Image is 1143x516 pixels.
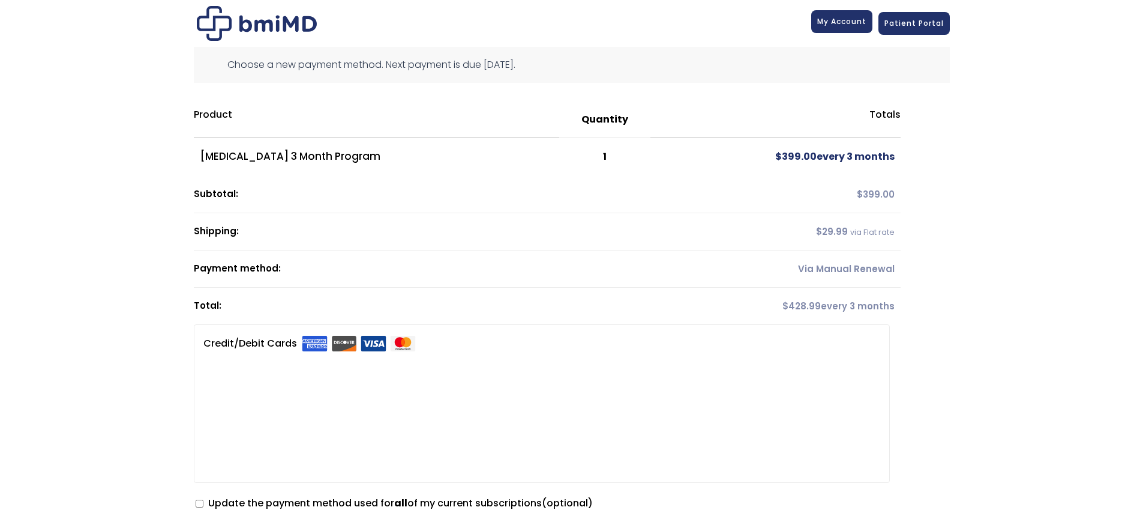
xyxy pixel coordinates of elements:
[302,336,328,351] img: Amex
[394,496,407,510] strong: all
[857,188,863,201] span: $
[782,300,788,312] span: $
[884,18,944,28] span: Patient Portal
[878,12,950,35] a: Patient Portal
[650,102,900,138] th: Totals
[650,138,900,176] td: every 3 months
[194,102,560,138] th: Product
[559,138,650,176] td: 1
[331,336,357,351] img: Discover
[542,496,593,510] span: (optional)
[196,500,203,508] input: Update the payment method used forallof my current subscriptions(optional)
[816,225,848,238] span: 29.99
[203,334,416,353] label: Credit/Debit Cards
[816,225,822,238] span: $
[850,227,895,237] small: via Flat rate
[196,496,593,510] label: Update the payment method used for of my current subscriptions
[361,336,386,351] img: Visa
[197,6,317,41] img: Checkout
[775,150,782,163] span: $
[817,16,866,26] span: My Account
[857,188,895,201] span: 399.00
[194,138,560,176] td: [MEDICAL_DATA] 3 Month Program
[194,288,651,324] th: Total:
[650,288,900,324] td: every 3 months
[650,250,900,288] td: Via Manual Renewal
[194,47,950,83] div: Choose a new payment method. Next payment is due [DATE].
[201,351,878,467] iframe: Secure payment input frame
[811,10,872,33] a: My Account
[194,250,651,288] th: Payment method:
[782,300,821,312] span: 428.99
[559,102,650,138] th: Quantity
[390,336,416,351] img: Mastercard
[194,213,651,250] th: Shipping:
[194,176,651,213] th: Subtotal:
[775,150,817,163] span: 399.00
